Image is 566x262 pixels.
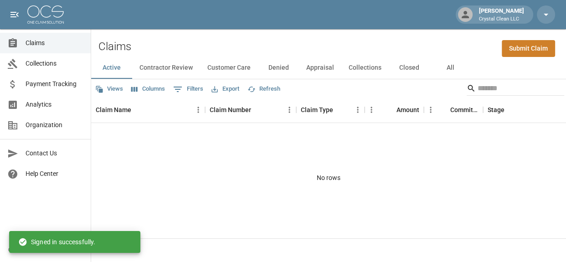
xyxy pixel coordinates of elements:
button: Menu [424,103,437,117]
button: open drawer [5,5,24,24]
span: Claims [26,38,83,48]
button: Menu [191,103,205,117]
button: Contractor Review [132,57,200,79]
span: Payment Tracking [26,79,83,89]
div: Stage [488,97,504,123]
img: ocs-logo-white-transparent.png [27,5,64,24]
button: Sort [437,103,450,116]
button: Sort [333,103,346,116]
button: Appraisal [299,57,341,79]
button: Closed [389,57,430,79]
div: Claim Name [91,97,205,123]
button: Sort [251,103,264,116]
button: Menu [351,103,365,117]
div: Amount [396,97,419,123]
div: Claim Name [96,97,131,123]
div: Claim Number [210,97,251,123]
div: Search [467,81,564,98]
div: [PERSON_NAME] [475,6,528,23]
button: Sort [504,103,517,116]
button: Customer Care [200,57,258,79]
button: Export [209,82,242,96]
button: Menu [283,103,296,117]
div: Claim Type [301,97,333,123]
div: Committed Amount [450,97,479,123]
button: All [430,57,471,79]
button: Collections [341,57,389,79]
span: Collections [26,59,83,68]
div: Claim Number [205,97,296,123]
span: Contact Us [26,149,83,158]
div: dynamic tabs [91,57,566,79]
div: Claim Type [296,97,365,123]
a: Submit Claim [502,40,555,57]
button: Denied [258,57,299,79]
h2: Claims [98,40,131,53]
span: Organization [26,120,83,130]
button: Views [93,82,125,96]
div: Signed in successfully. [18,234,95,250]
button: Menu [365,103,378,117]
div: Amount [365,97,424,123]
span: Help Center [26,169,83,179]
div: Committed Amount [424,97,483,123]
button: Show filters [171,82,206,97]
button: Refresh [245,82,283,96]
button: Sort [384,103,396,116]
p: Crystal Clean LLC [479,15,524,23]
button: Active [91,57,132,79]
div: No rows [91,123,566,232]
div: © 2025 One Claim Solution [8,245,82,254]
button: Select columns [129,82,167,96]
button: Sort [131,103,144,116]
span: Analytics [26,100,83,109]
